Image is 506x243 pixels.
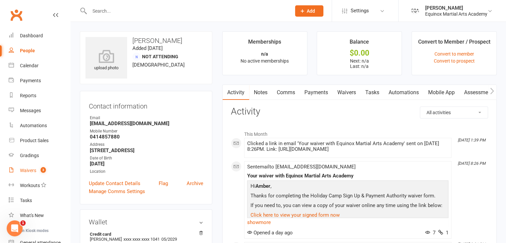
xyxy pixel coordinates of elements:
[438,230,448,236] span: 1
[323,50,396,57] div: $0.00
[251,212,340,218] a: Click here to view your signed form now
[20,213,44,218] div: What's New
[249,192,447,201] p: Thanks for completing the Holiday Camp Sign Up & Payment Authority waiver form.
[409,4,422,18] img: thumb_image1734071481.png
[8,7,25,23] a: Clubworx
[20,93,36,98] div: Reports
[272,85,300,100] a: Comms
[20,123,47,128] div: Automations
[90,147,203,153] strong: [STREET_ADDRESS]
[90,141,203,148] div: Address
[361,85,384,100] a: Tasks
[384,85,423,100] a: Automations
[423,85,459,100] a: Mobile App
[85,50,127,72] div: upload photo
[20,138,49,143] div: Product Sales
[142,54,178,59] span: Not Attending
[9,58,70,73] a: Calendar
[9,88,70,103] a: Reports
[90,115,203,121] div: Email
[90,168,203,175] div: Location
[425,11,487,17] div: Equinox Martial Arts Academy
[90,128,203,134] div: Mobile Number
[9,103,70,118] a: Messages
[418,38,490,50] div: Convert to Member / Prospect
[434,58,475,64] a: Convert to prospect
[241,58,289,64] span: No active memberships
[20,168,36,173] div: Waivers
[323,58,396,69] p: Next: n/a Last: n/a
[249,201,447,211] p: If you need to, you can view a copy of your waiver online any time using the link below:
[20,108,41,113] div: Messages
[333,85,361,100] a: Waivers
[9,193,70,208] a: Tasks
[123,237,160,242] span: xxxx xxxx xxxx 1041
[90,134,203,140] strong: 0414857880
[20,183,40,188] div: Workouts
[9,43,70,58] a: People
[350,38,369,50] div: Balance
[247,230,293,236] span: Opened a day ago
[87,6,286,16] input: Search...
[132,45,163,51] time: Added [DATE]
[90,232,200,237] strong: Credit card
[300,85,333,100] a: Payments
[89,218,203,226] h3: Wallet
[41,167,46,173] span: 3
[161,237,177,242] span: 05/2029
[9,163,70,178] a: Waivers 3
[20,63,39,68] div: Calendar
[20,78,41,83] div: Payments
[247,141,448,152] div: Clicked a link in email 'Your waiver with Equinox Martial Arts Academy' sent on [DATE] 8:26PM. Li...
[20,153,39,158] div: Gradings
[425,5,487,11] div: [PERSON_NAME]
[255,183,270,189] strong: Amber
[261,51,268,57] strong: n/a
[295,5,323,17] button: Add
[223,85,249,100] a: Activity
[9,118,70,133] a: Automations
[351,3,369,18] span: Settings
[247,218,448,227] a: show more
[89,187,145,195] a: Manage Comms Settings
[7,220,23,236] iframe: Intercom live chat
[9,28,70,43] a: Dashboard
[187,179,203,187] a: Archive
[89,179,140,187] a: Update Contact Details
[434,51,474,57] a: Convert to member
[247,173,448,179] div: Your waiver with Equinox Martial Arts Academy
[132,62,185,68] span: [DEMOGRAPHIC_DATA]
[9,133,70,148] a: Product Sales
[458,161,485,166] i: [DATE] 8:26 PM
[20,48,35,53] div: People
[20,198,32,203] div: Tasks
[159,179,168,187] a: Flag
[20,33,43,38] div: Dashboard
[307,8,315,14] span: Add
[249,182,447,192] p: Hi ,
[458,138,485,142] i: [DATE] 1:39 PM
[248,38,281,50] div: Memberships
[9,148,70,163] a: Gradings
[249,85,272,100] a: Notes
[9,178,70,193] a: Workouts
[425,230,435,236] span: 7
[231,127,488,138] li: This Month
[90,121,203,126] strong: [EMAIL_ADDRESS][DOMAIN_NAME]
[89,100,203,110] h3: Contact information
[247,164,356,170] span: Sent email to [EMAIL_ADDRESS][DOMAIN_NAME]
[9,208,70,223] a: What's New
[85,37,207,44] h3: [PERSON_NAME]
[459,85,500,100] a: Assessments
[20,220,26,226] span: 1
[90,161,203,167] strong: [DATE]
[231,107,488,117] h3: Activity
[9,73,70,88] a: Payments
[90,155,203,161] div: Date of Birth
